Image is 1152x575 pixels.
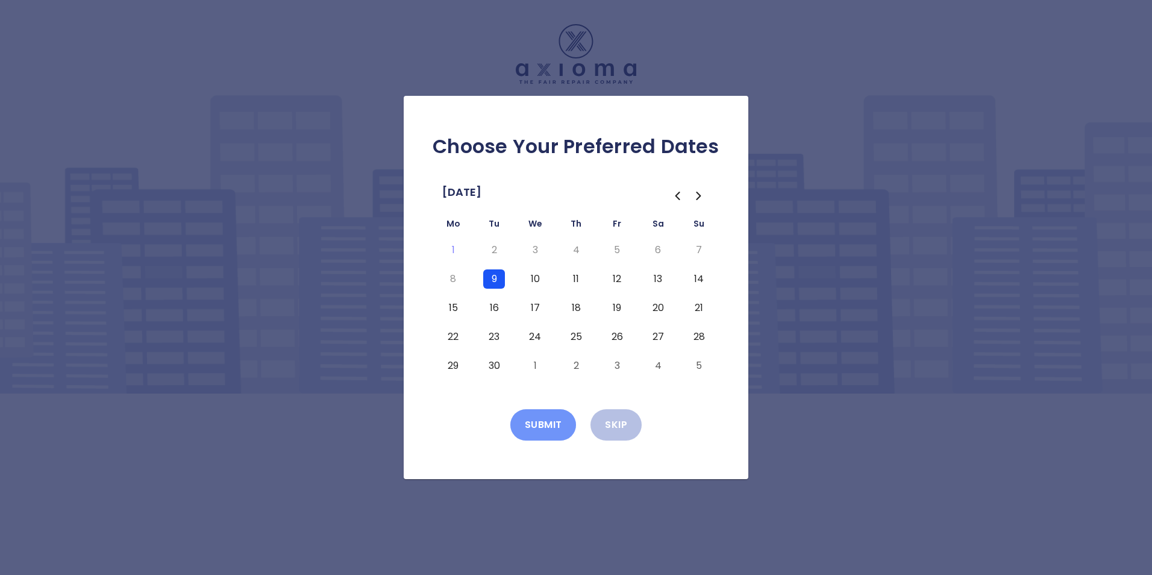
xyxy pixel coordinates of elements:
button: Tuesday, September 9th, 2025, selected [483,269,505,289]
button: Friday, September 26th, 2025 [606,327,628,347]
button: Sunday, October 5th, 2025 [688,356,710,375]
button: Saturday, October 4th, 2025 [647,356,669,375]
button: Thursday, September 25th, 2025 [565,327,587,347]
button: Tuesday, September 16th, 2025 [483,298,505,318]
button: Monday, September 22nd, 2025 [442,327,464,347]
button: Friday, September 19th, 2025 [606,298,628,318]
button: Wednesday, October 1st, 2025 [524,356,546,375]
button: Tuesday, September 23rd, 2025 [483,327,505,347]
button: Wednesday, September 24th, 2025 [524,327,546,347]
button: Tuesday, September 2nd, 2025 [483,240,505,260]
th: Monday [433,216,474,236]
button: Thursday, September 11th, 2025 [565,269,587,289]
th: Friday [596,216,637,236]
th: Wednesday [515,216,556,236]
button: Monday, September 15th, 2025 [442,298,464,318]
button: Go to the Next Month [688,185,710,207]
button: Saturday, September 6th, 2025 [647,240,669,260]
img: Logo [516,24,636,84]
button: Monday, September 8th, 2025 [442,269,464,289]
button: Wednesday, September 3rd, 2025 [524,240,546,260]
button: Tuesday, September 30th, 2025 [483,356,505,375]
th: Saturday [637,216,678,236]
button: Sunday, September 7th, 2025 [688,240,710,260]
button: Saturday, September 27th, 2025 [647,327,669,347]
button: Monday, September 29th, 2025 [442,356,464,375]
button: Thursday, October 2nd, 2025 [565,356,587,375]
button: Sunday, September 28th, 2025 [688,327,710,347]
button: Go to the Previous Month [666,185,688,207]
h2: Choose Your Preferred Dates [423,134,729,159]
button: Today, Monday, September 1st, 2025 [442,240,464,260]
th: Tuesday [474,216,515,236]
button: Skip [590,409,642,441]
th: Sunday [678,216,719,236]
th: Thursday [556,216,596,236]
button: Wednesday, September 17th, 2025 [524,298,546,318]
button: Saturday, September 13th, 2025 [647,269,669,289]
button: Saturday, September 20th, 2025 [647,298,669,318]
button: Wednesday, September 10th, 2025 [524,269,546,289]
button: Submit [510,409,577,441]
button: Sunday, September 21st, 2025 [688,298,710,318]
span: [DATE] [442,183,481,202]
table: September 2025 [433,216,719,380]
button: Sunday, September 14th, 2025 [688,269,710,289]
button: Thursday, September 4th, 2025 [565,240,587,260]
button: Friday, October 3rd, 2025 [606,356,628,375]
button: Thursday, September 18th, 2025 [565,298,587,318]
button: Friday, September 12th, 2025 [606,269,628,289]
button: Friday, September 5th, 2025 [606,240,628,260]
